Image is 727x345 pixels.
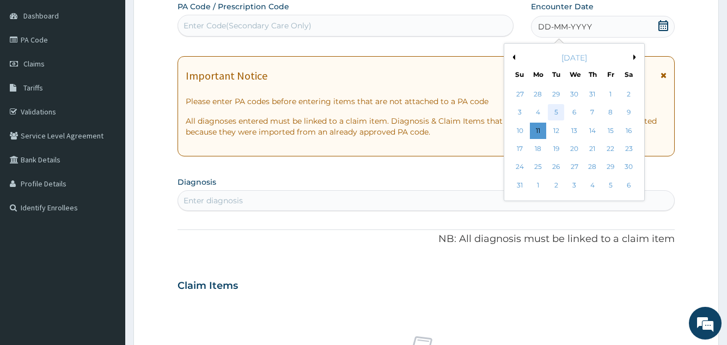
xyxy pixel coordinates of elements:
[620,123,637,139] div: Choose Saturday, August 16th, 2025
[584,86,600,102] div: Choose Thursday, July 31st, 2025
[529,123,546,139] div: Choose Monday, August 11th, 2025
[20,55,44,82] img: d_794563401_company_1708531726252_794563401
[548,105,564,121] div: Choose Tuesday, August 5th, 2025
[566,123,582,139] div: Choose Wednesday, August 13th, 2025
[584,123,600,139] div: Choose Thursday, August 14th, 2025
[620,105,637,121] div: Choose Saturday, August 9th, 2025
[178,177,216,187] label: Diagnosis
[633,55,639,60] button: Next Month
[584,105,600,121] div: Choose Thursday, August 7th, 2025
[566,86,582,102] div: Choose Wednesday, July 30th, 2025
[515,70,524,79] div: Su
[511,123,528,139] div: Choose Sunday, August 10th, 2025
[566,105,582,121] div: Choose Wednesday, August 6th, 2025
[551,70,560,79] div: Tu
[511,86,638,195] div: month 2025-08
[529,141,546,157] div: Choose Monday, August 18th, 2025
[602,177,619,193] div: Choose Friday, September 5th, 2025
[538,21,592,32] span: DD-MM-YYYY
[602,141,619,157] div: Choose Friday, August 22nd, 2025
[186,116,666,137] p: All diagnoses entered must be linked to a claim item. Diagnosis & Claim Items that are visible bu...
[510,55,515,60] button: Previous Month
[529,159,546,175] div: Choose Monday, August 25th, 2025
[511,141,528,157] div: Choose Sunday, August 17th, 2025
[533,70,542,79] div: Mo
[529,105,546,121] div: Choose Monday, August 4th, 2025
[620,141,637,157] div: Choose Saturday, August 23rd, 2025
[178,232,674,246] p: NB: All diagnosis must be linked to a claim item
[184,20,311,31] div: Enter Code(Secondary Care Only)
[620,177,637,193] div: Choose Saturday, September 6th, 2025
[548,141,564,157] div: Choose Tuesday, August 19th, 2025
[570,70,579,79] div: We
[179,5,205,32] div: Minimize live chat window
[509,52,640,63] div: [DATE]
[584,177,600,193] div: Choose Thursday, September 4th, 2025
[5,229,207,268] textarea: Type your message and hit 'Enter'
[63,103,150,213] span: We're online!
[23,83,43,93] span: Tariffs
[529,86,546,102] div: Choose Monday, July 28th, 2025
[602,159,619,175] div: Choose Friday, August 29th, 2025
[57,61,183,75] div: Chat with us now
[602,105,619,121] div: Choose Friday, August 8th, 2025
[584,141,600,157] div: Choose Thursday, August 21st, 2025
[548,177,564,193] div: Choose Tuesday, September 2nd, 2025
[584,159,600,175] div: Choose Thursday, August 28th, 2025
[602,123,619,139] div: Choose Friday, August 15th, 2025
[186,70,267,82] h1: Important Notice
[529,177,546,193] div: Choose Monday, September 1st, 2025
[548,159,564,175] div: Choose Tuesday, August 26th, 2025
[566,177,582,193] div: Choose Wednesday, September 3rd, 2025
[186,96,666,107] p: Please enter PA codes before entering items that are not attached to a PA code
[624,70,633,79] div: Sa
[531,1,594,12] label: Encounter Date
[184,195,243,206] div: Enter diagnosis
[23,11,59,21] span: Dashboard
[566,159,582,175] div: Choose Wednesday, August 27th, 2025
[178,1,289,12] label: PA Code / Prescription Code
[548,123,564,139] div: Choose Tuesday, August 12th, 2025
[511,105,528,121] div: Choose Sunday, August 3rd, 2025
[620,86,637,102] div: Choose Saturday, August 2nd, 2025
[606,70,615,79] div: Fr
[511,177,528,193] div: Choose Sunday, August 31st, 2025
[548,86,564,102] div: Choose Tuesday, July 29th, 2025
[588,70,597,79] div: Th
[511,86,528,102] div: Choose Sunday, July 27th, 2025
[178,280,238,292] h3: Claim Items
[602,86,619,102] div: Choose Friday, August 1st, 2025
[620,159,637,175] div: Choose Saturday, August 30th, 2025
[23,59,45,69] span: Claims
[511,159,528,175] div: Choose Sunday, August 24th, 2025
[566,141,582,157] div: Choose Wednesday, August 20th, 2025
